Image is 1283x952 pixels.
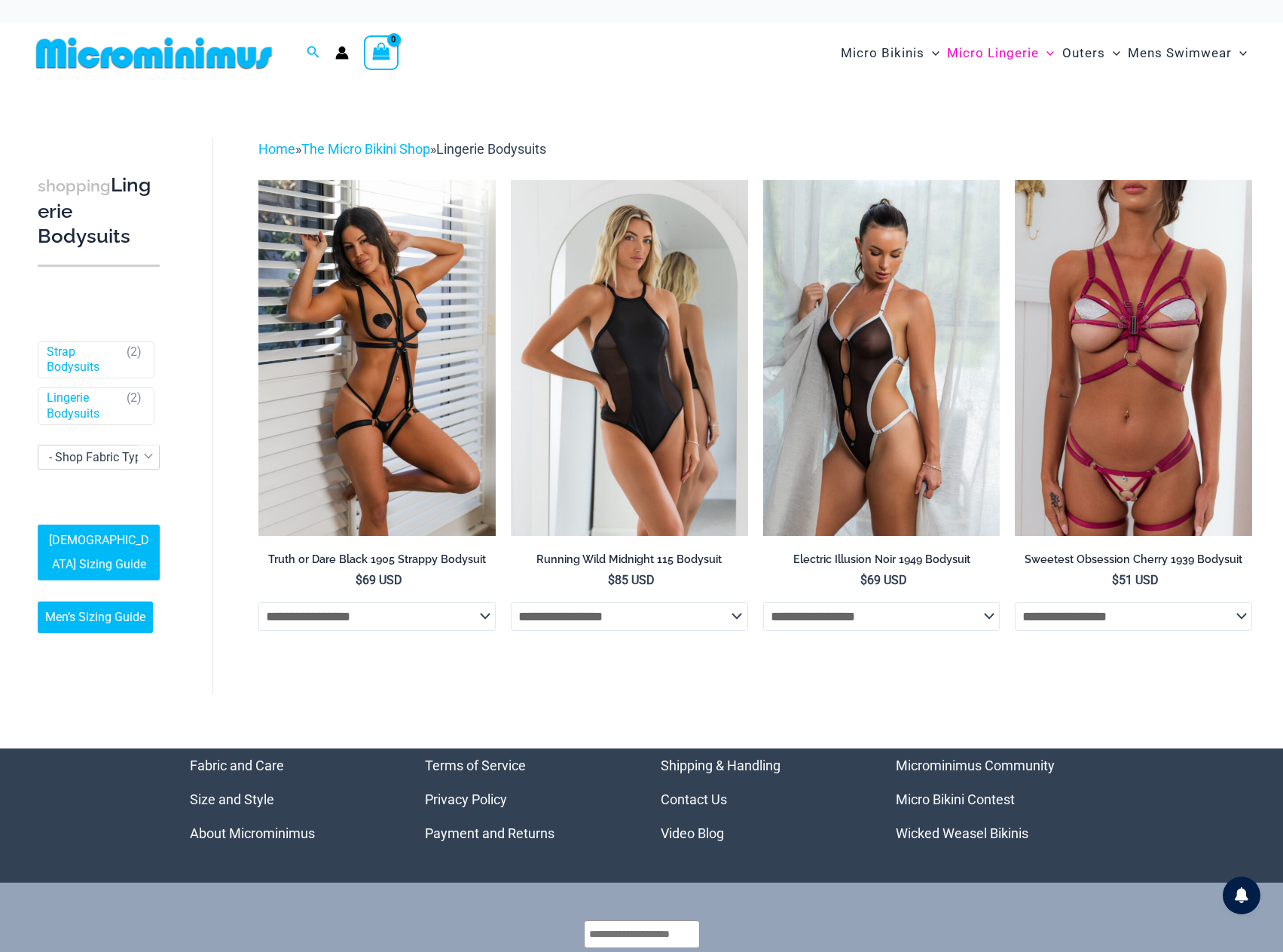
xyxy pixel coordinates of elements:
span: - Shop Fabric Type [38,445,159,469]
span: $ [356,573,362,587]
img: Sweetest Obsession Cherry 1129 Bra 6119 Bottom 1939 Bodysuit 09 [1015,180,1252,536]
a: Running Wild Midnight 115 Bodysuit 02Running Wild Midnight 115 Bodysuit 12Running Wild Midnight 1... [511,180,748,536]
a: View Shopping Cart, empty [364,35,399,70]
span: Menu Toggle [1232,34,1247,72]
bdi: 69 USD [860,573,907,587]
a: Video Blog [661,825,724,841]
a: Fabric and Care [190,758,284,773]
h2: Sweetest Obsession Cherry 1939 Bodysuit [1015,553,1252,567]
a: Mens SwimwearMenu ToggleMenu Toggle [1124,30,1251,76]
h2: Electric Illusion Noir 1949 Bodysuit [763,553,1000,567]
h3: Lingerie Bodysuits [38,173,160,249]
nav: Menu [896,748,1094,850]
span: $ [608,573,615,587]
a: About Microminimus [190,825,315,841]
bdi: 51 USD [1112,573,1159,587]
h2: Truth or Dare Black 1905 Strappy Bodysuit [258,553,496,567]
img: Electric Illusion Noir 1949 Bodysuit 03 [763,180,1000,536]
a: Privacy Policy [425,791,507,807]
a: Contact Us [661,791,727,807]
h2: Running Wild Midnight 115 Bodysuit [511,553,748,567]
a: Shipping & Handling [661,758,780,773]
a: OutersMenu ToggleMenu Toggle [1058,30,1124,76]
nav: Menu [190,748,388,850]
aside: Footer Widget 3 [661,748,859,850]
aside: Footer Widget 2 [425,748,623,850]
a: Wicked Weasel Bikinis [896,825,1028,841]
a: Micro LingerieMenu ToggleMenu Toggle [943,30,1058,76]
nav: Menu [661,748,859,850]
a: Microminimus Community [896,758,1055,773]
a: Truth or Dare Black 1905 Strappy Bodysuit [258,553,496,572]
span: Micro Lingerie [947,34,1039,72]
nav: Menu [425,748,623,850]
nav: Site Navigation [835,28,1253,78]
a: Account icon link [335,46,349,60]
a: Micro Bikini Contest [896,791,1015,807]
span: 2 [130,344,137,359]
span: 2 [130,390,137,405]
a: Sweetest Obsession Cherry 1939 Bodysuit [1015,553,1252,572]
a: Home [258,141,295,157]
a: Electric Illusion Noir 1949 Bodysuit 03Electric Illusion Noir 1949 Bodysuit 04Electric Illusion N... [763,180,1000,536]
span: » » [258,141,546,157]
span: Menu Toggle [1105,34,1120,72]
a: Truth or Dare Black 1905 Bodysuit 611 Micro 07Truth or Dare Black 1905 Bodysuit 611 Micro 05Truth... [258,180,496,536]
img: Truth or Dare Black 1905 Bodysuit 611 Micro 07 [258,180,496,536]
span: - Shop Fabric Type [38,445,160,470]
span: Menu Toggle [1039,34,1054,72]
a: Sweetest Obsession Cherry 1129 Bra 6119 Bottom 1939 Bodysuit 09Sweetest Obsession Cherry 1129 Bra... [1015,180,1252,536]
a: Electric Illusion Noir 1949 Bodysuit [763,553,1000,572]
span: shopping [38,176,111,195]
img: MM SHOP LOGO FLAT [30,36,278,70]
a: Terms of Service [425,758,526,773]
span: Outers [1062,34,1105,72]
img: Running Wild Midnight 115 Bodysuit 02 [511,180,748,536]
span: Mens Swimwear [1128,34,1232,72]
a: [DEMOGRAPHIC_DATA] Sizing Guide [38,525,160,580]
bdi: 69 USD [356,573,402,587]
a: Search icon link [307,44,320,63]
span: $ [860,573,867,587]
span: Menu Toggle [924,34,939,72]
a: Strap Bodysuits [47,344,120,376]
span: ( ) [127,390,142,422]
a: Lingerie Bodysuits [47,390,120,422]
span: ( ) [127,344,142,376]
a: Size and Style [190,791,274,807]
aside: Footer Widget 1 [190,748,388,850]
aside: Footer Widget 4 [896,748,1094,850]
span: - Shop Fabric Type [49,450,148,464]
a: Men’s Sizing Guide [38,602,153,633]
a: The Micro Bikini Shop [301,141,430,157]
a: Micro BikinisMenu ToggleMenu Toggle [837,30,943,76]
bdi: 85 USD [608,573,655,587]
span: $ [1112,573,1119,587]
span: Micro Bikinis [841,34,924,72]
a: Payment and Returns [425,825,554,841]
a: Running Wild Midnight 115 Bodysuit [511,553,748,572]
span: Lingerie Bodysuits [436,141,546,157]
